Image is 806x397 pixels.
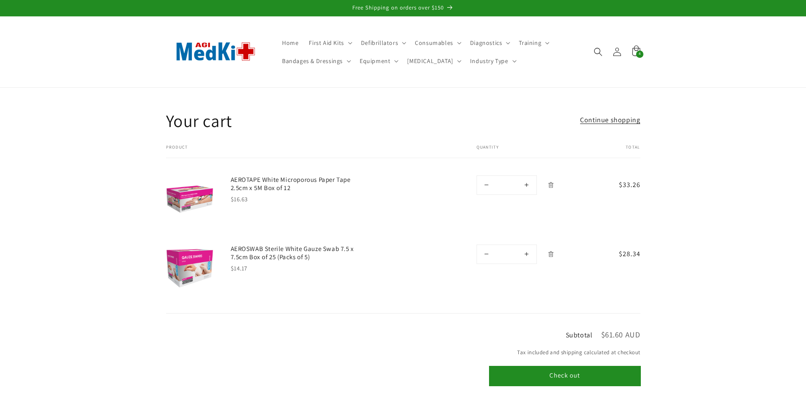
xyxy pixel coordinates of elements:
a: AEROSWAB Sterile White Gauze Swab 7.5 x 7.5cm Box of 25 (Packs of 5) [231,245,360,261]
summary: First Aid Kits [304,34,355,52]
a: Continue shopping [580,114,640,127]
span: Equipment [360,57,390,65]
summary: Bandages & Dressings [277,52,354,70]
span: Bandages & Dressings [282,57,343,65]
a: Remove AEROTAPE White Microporous Paper Tape 2.5cm x 5M Box of 12 [543,178,558,193]
input: Quantity for AEROTAPE White Microporous Paper Tape 2.5cm x 5M Box of 12 [496,176,517,194]
a: Home [277,34,304,52]
span: [MEDICAL_DATA] [407,57,453,65]
summary: Defibrillators [356,34,410,52]
img: AGI MedKit [166,28,265,75]
span: Training [519,39,541,47]
summary: Search [589,42,608,61]
p: Free Shipping on orders over $150 [9,4,797,12]
th: Product [166,145,451,158]
a: Remove AEROSWAB Sterile White Gauze Swab 7.5 x 7.5cm Box of 25 (Packs of 5) [543,247,558,262]
th: Quantity [451,145,590,158]
summary: [MEDICAL_DATA] [402,52,464,70]
span: Defibrillators [361,39,398,47]
h1: Your cart [166,109,232,132]
span: 4 [639,51,641,58]
h3: Subtotal [566,332,593,339]
summary: Equipment [354,52,402,70]
span: First Aid Kits [309,39,344,47]
th: Total [590,145,640,158]
a: AEROTAPE White Microporous Paper Tape 2.5cm x 5M Box of 12 [231,175,360,192]
span: $33.26 [607,180,640,190]
summary: Diagnostics [465,34,514,52]
span: Diagnostics [470,39,502,47]
span: Consumables [415,39,453,47]
input: Quantity for AEROSWAB Sterile White Gauze Swab 7.5 x 7.5cm Box of 25 (Packs of 5) [496,245,517,264]
p: $61.60 AUD [601,331,640,339]
span: Home [282,39,298,47]
span: $28.34 [607,249,640,259]
div: $16.63 [231,195,360,204]
span: Industry Type [470,57,508,65]
small: Tax included and shipping calculated at checkout [489,348,640,357]
summary: Training [514,34,553,52]
button: Check out [489,366,640,386]
summary: Industry Type [465,52,520,70]
div: $14.17 [231,264,360,273]
summary: Consumables [410,34,465,52]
